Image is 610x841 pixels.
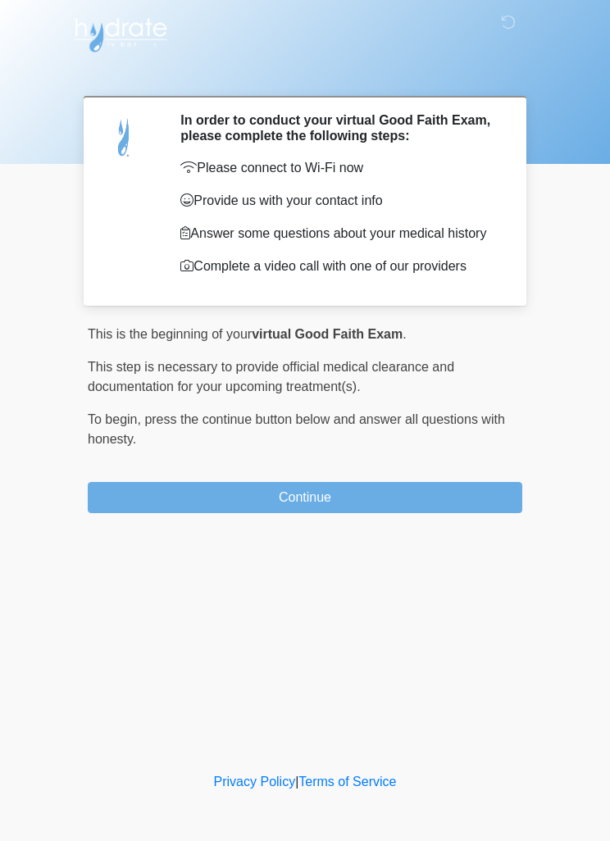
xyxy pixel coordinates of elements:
span: press the continue button below and answer all questions with honesty. [88,412,505,446]
img: Hydrate IV Bar - Scottsdale Logo [71,12,170,53]
p: Provide us with your contact info [180,191,498,211]
span: This is the beginning of your [88,327,252,341]
h2: In order to conduct your virtual Good Faith Exam, please complete the following steps: [180,112,498,143]
span: This step is necessary to provide official medical clearance and documentation for your upcoming ... [88,360,454,393]
p: Complete a video call with one of our providers [180,257,498,276]
img: Agent Avatar [100,112,149,161]
h1: ‎ ‎ ‎ [75,59,535,89]
span: . [403,327,406,341]
button: Continue [88,482,522,513]
a: Terms of Service [298,775,396,789]
p: Please connect to Wi-Fi now [180,158,498,178]
a: Privacy Policy [214,775,296,789]
span: To begin, [88,412,144,426]
p: Answer some questions about your medical history [180,224,498,243]
a: | [295,775,298,789]
strong: virtual Good Faith Exam [252,327,403,341]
